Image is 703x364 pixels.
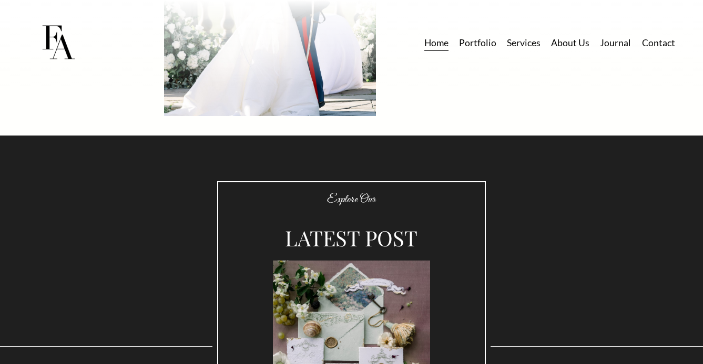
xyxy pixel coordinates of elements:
[600,34,631,52] a: Journal
[28,13,88,73] img: Frost Artistry
[507,34,541,52] a: Services
[459,34,496,52] a: Portfolio
[642,34,675,52] a: Contact
[551,34,589,52] a: About Us
[327,192,375,207] code: Explore Our
[285,224,417,252] span: LATEST POST
[424,34,449,52] a: Home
